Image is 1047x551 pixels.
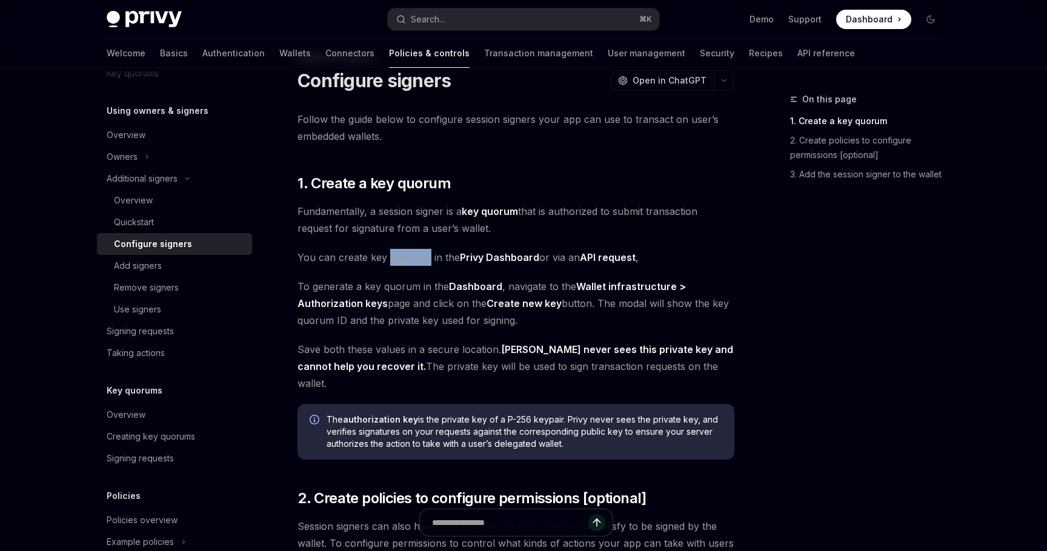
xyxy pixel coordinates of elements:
[97,168,252,190] button: Additional signers
[114,215,154,229] div: Quickstart
[97,342,252,364] a: Taking actions
[107,407,145,422] div: Overview
[97,320,252,342] a: Signing requests
[700,39,734,68] a: Security
[325,39,374,68] a: Connectors
[279,39,311,68] a: Wallets
[107,39,145,68] a: Welcome
[107,150,138,164] div: Owners
[921,10,940,29] button: Toggle dark mode
[97,146,252,168] button: Owners
[310,415,322,427] svg: Info
[389,39,470,68] a: Policies & controls
[790,111,950,131] a: 1. Create a key quorum
[449,280,502,293] a: Dashboard
[297,203,734,237] span: Fundamentally, a session signer is a that is authorized to submit transaction request for signatu...
[97,190,252,211] a: Overview
[484,39,593,68] a: Transaction management
[97,447,252,469] a: Signing requests
[297,249,734,266] span: You can create key quorums in the or via an ,
[297,174,451,193] span: 1. Create a key quorum
[750,13,774,25] a: Demo
[97,211,252,233] a: Quickstart
[97,124,252,146] a: Overview
[297,343,733,372] strong: [PERSON_NAME] never sees this private key and cannot help you recover it.
[107,346,165,360] div: Taking actions
[846,13,892,25] span: Dashboard
[639,15,652,24] span: ⌘ K
[107,429,195,444] div: Creating key quorums
[107,324,174,338] div: Signing requests
[802,92,857,107] span: On this page
[327,414,722,450] span: The is the private key of a P-256 keypair. Privy never sees the private key, and verifies signatu...
[202,39,265,68] a: Authentication
[97,233,252,255] a: Configure signers
[114,193,153,208] div: Overview
[97,509,252,531] a: Policies overview
[107,383,162,398] h5: Key quorums
[790,131,950,165] a: 2. Create policies to configure permissions [optional]
[107,451,174,466] div: Signing requests
[107,489,141,503] h5: Policies
[160,39,188,68] a: Basics
[97,255,252,277] a: Add signers
[487,297,562,309] strong: Create new key
[297,341,734,392] span: Save both these values in a secure location. The private key will be used to sign transaction req...
[297,70,451,91] h1: Configure signers
[608,39,685,68] a: User management
[749,39,783,68] a: Recipes
[107,11,182,28] img: dark logo
[297,489,646,508] span: 2. Create policies to configure permissions [optional]
[97,299,252,320] a: Use signers
[107,171,178,186] div: Additional signers
[114,302,161,317] div: Use signers
[97,404,252,426] a: Overview
[460,251,539,264] a: Privy Dashboard
[114,280,179,295] div: Remove signers
[114,237,192,251] div: Configure signers
[788,13,822,25] a: Support
[107,128,145,142] div: Overview
[797,39,855,68] a: API reference
[97,277,252,299] a: Remove signers
[114,259,162,273] div: Add signers
[462,205,518,218] a: key quorum
[388,8,659,30] button: Search...⌘K
[343,414,418,424] strong: authorization key
[411,12,445,27] div: Search...
[432,509,588,536] input: Ask a question...
[297,111,734,145] span: Follow the guide below to configure session signers your app can use to transact on user’s embedd...
[297,278,734,329] span: To generate a key quorum in the , navigate to the page and click on the button. The modal will sh...
[580,251,636,264] a: API request
[790,165,950,184] a: 3. Add the session signer to the wallet
[107,104,208,118] h5: Using owners & signers
[107,513,178,527] div: Policies overview
[107,535,174,549] div: Example policies
[588,514,605,531] button: Send message
[836,10,911,29] a: Dashboard
[610,70,714,91] button: Open in ChatGPT
[97,426,252,447] a: Creating key quorums
[633,74,706,87] span: Open in ChatGPT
